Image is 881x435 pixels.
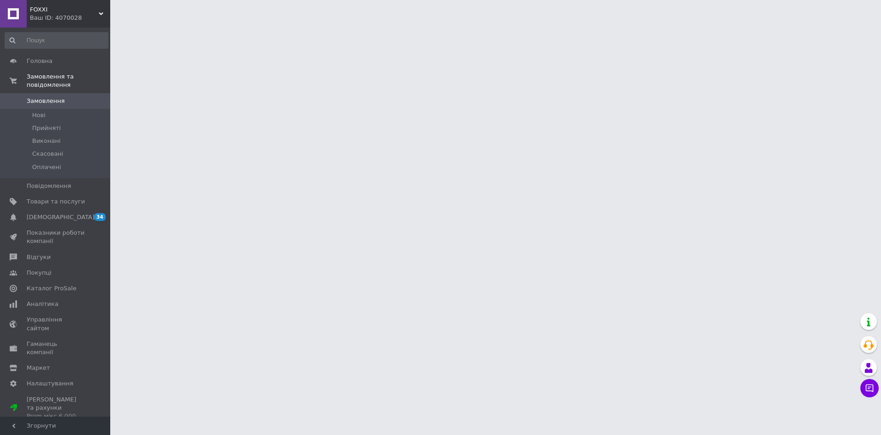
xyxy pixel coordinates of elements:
[32,163,61,171] span: Оплачені
[27,57,52,65] span: Головна
[27,379,73,388] span: Налаштування
[27,213,95,221] span: [DEMOGRAPHIC_DATA]
[5,32,108,49] input: Пошук
[27,198,85,206] span: Товари та послуги
[27,253,51,261] span: Відгуки
[27,395,85,421] span: [PERSON_NAME] та рахунки
[27,269,51,277] span: Покупці
[27,300,58,308] span: Аналітика
[27,364,50,372] span: Маркет
[30,6,99,14] span: FOXXI
[27,412,85,420] div: Prom мікс 6 000
[27,73,110,89] span: Замовлення та повідомлення
[27,182,71,190] span: Повідомлення
[27,316,85,332] span: Управління сайтом
[27,340,85,356] span: Гаманець компанії
[27,284,76,293] span: Каталог ProSale
[27,229,85,245] span: Показники роботи компанії
[32,150,63,158] span: Скасовані
[32,111,45,119] span: Нові
[30,14,110,22] div: Ваш ID: 4070028
[94,213,106,221] span: 34
[32,137,61,145] span: Виконані
[32,124,61,132] span: Прийняті
[860,379,879,397] button: Чат з покупцем
[27,97,65,105] span: Замовлення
